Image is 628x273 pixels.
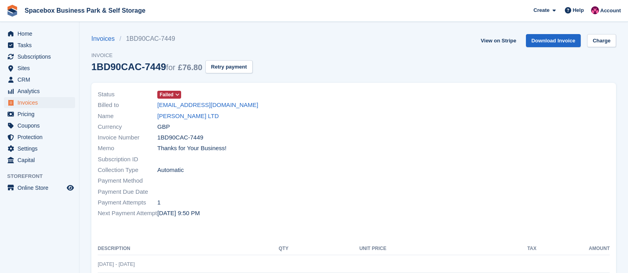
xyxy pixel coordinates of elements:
span: Failed [160,91,174,98]
span: Create [533,6,549,14]
span: Account [600,7,621,15]
span: [DATE] - [DATE] [98,261,135,267]
span: Name [98,112,157,121]
span: Invoices [17,97,65,108]
span: GBP [157,122,170,132]
span: Payment Method [98,176,157,185]
a: Spacebox Business Park & Self Storage [21,4,149,17]
span: Collection Type [98,166,157,175]
span: Thanks for Your Business! [157,144,226,153]
span: £76.80 [178,63,202,72]
a: menu [4,63,75,74]
a: menu [4,120,75,131]
a: menu [4,74,75,85]
img: Avishka Chauhan [591,6,599,14]
span: Next Payment Attempt [98,209,157,218]
a: menu [4,97,75,108]
span: Home [17,28,65,39]
time: 2025-08-21 20:50:46 UTC [157,209,200,218]
a: Charge [587,34,616,47]
span: Status [98,90,157,99]
img: stora-icon-8386f47178a22dfd0bd8f6a31ec36ba5ce8667c1dd55bd0f319d3a0aa187defe.svg [6,5,18,17]
th: Description [98,242,253,255]
span: Help [573,6,584,14]
span: Payment Due Date [98,187,157,197]
span: Coupons [17,120,65,131]
th: Amount [536,242,610,255]
a: [PERSON_NAME] LTD [157,112,219,121]
span: Sites [17,63,65,74]
th: Unit Price [288,242,386,255]
a: Download Invoice [526,34,581,47]
a: Failed [157,90,181,99]
span: Analytics [17,86,65,97]
span: Protection [17,132,65,143]
span: Subscriptions [17,51,65,62]
a: menu [4,132,75,143]
span: for [166,63,175,72]
span: Settings [17,143,65,154]
span: Memo [98,144,157,153]
a: menu [4,51,75,62]
button: Retry payment [205,60,252,73]
span: Currency [98,122,157,132]
a: menu [4,86,75,97]
span: Payment Attempts [98,198,157,207]
span: Automatic [157,166,184,175]
span: Tasks [17,40,65,51]
span: CRM [17,74,65,85]
span: Pricing [17,109,65,120]
nav: breadcrumbs [91,34,253,44]
span: Subscription ID [98,155,157,164]
a: menu [4,28,75,39]
th: QTY [253,242,288,255]
a: menu [4,40,75,51]
a: [EMAIL_ADDRESS][DOMAIN_NAME] [157,101,258,110]
span: Invoice [91,52,253,59]
span: 1 [157,198,160,207]
a: menu [4,155,75,166]
a: menu [4,109,75,120]
th: Tax [386,242,537,255]
div: 1BD90CAC-7449 [91,61,202,72]
a: menu [4,182,75,193]
a: Invoices [91,34,120,44]
span: Online Store [17,182,65,193]
a: Preview store [66,183,75,193]
span: Billed to [98,101,157,110]
span: 1BD90CAC-7449 [157,133,203,142]
a: View on Stripe [477,34,519,47]
span: Invoice Number [98,133,157,142]
span: Capital [17,155,65,166]
span: Storefront [7,172,79,180]
a: menu [4,143,75,154]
